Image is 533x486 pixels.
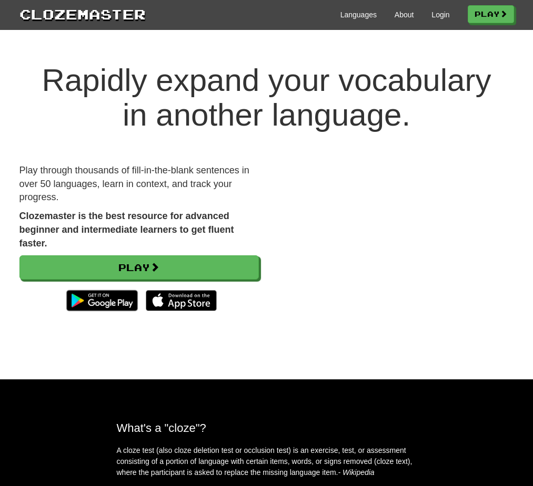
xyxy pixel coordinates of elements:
[61,285,143,316] img: Get it on Google Play
[117,421,417,435] h2: What's a "cloze"?
[340,9,377,20] a: Languages
[19,255,259,280] a: Play
[431,9,449,20] a: Login
[117,445,417,478] p: A cloze test (also cloze deletion test or occlusion test) is an exercise, test, or assessment con...
[468,5,514,23] a: Play
[19,4,146,24] a: Clozemaster
[338,468,375,477] em: - Wikipedia
[19,164,259,204] p: Play through thousands of fill-in-the-blank sentences in over 50 languages, learn in context, and...
[395,9,414,20] a: About
[146,290,217,311] img: Download_on_the_App_Store_Badge_US-UK_135x40-25178aeef6eb6b83b96f5f2d004eda3bffbb37122de64afbaef7...
[19,211,234,248] strong: Clozemaster is the best resource for advanced beginner and intermediate learners to get fluent fa...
